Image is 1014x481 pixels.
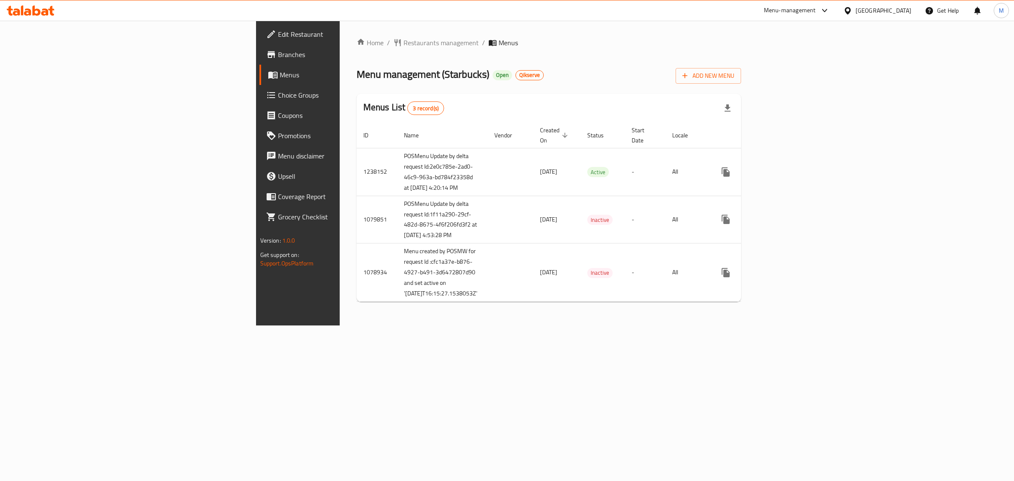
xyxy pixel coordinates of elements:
button: Change Status [736,162,756,182]
a: Restaurants management [393,38,479,48]
td: All [665,243,709,302]
li: / [482,38,485,48]
span: Version: [260,235,281,246]
span: Choice Groups [278,90,419,100]
td: POSMenu Update by delta request Id:1f11a290-29cf-482d-8675-4f6f206fd3f2 at [DATE] 4:53:28 PM [397,196,488,243]
span: ID [363,130,379,140]
button: more [716,262,736,283]
td: Menu created by POSMW for request Id :cfc1a37e-b876-4927-b491-3d6472807d90 and set active on '[DA... [397,243,488,302]
td: - [625,243,665,302]
a: Menu disclaimer [259,146,425,166]
span: Locale [672,130,699,140]
span: Open [493,71,512,79]
span: Add New Menu [682,71,734,81]
a: Grocery Checklist [259,207,425,227]
td: - [625,196,665,243]
span: [DATE] [540,267,557,278]
span: M [999,6,1004,15]
h2: Menus List [363,101,444,115]
button: Change Status [736,209,756,230]
div: Total records count [407,101,444,115]
span: Qikserve [516,71,543,79]
a: Branches [259,44,425,65]
span: Vendor [494,130,523,140]
div: Open [493,70,512,80]
a: Support.OpsPlatform [260,258,314,269]
span: Menu management ( Starbucks ) [357,65,489,84]
table: enhanced table [357,123,804,302]
span: Grocery Checklist [278,212,419,222]
th: Actions [709,123,804,148]
a: Edit Restaurant [259,24,425,44]
span: Active [587,167,609,177]
td: All [665,196,709,243]
div: Menu-management [764,5,816,16]
button: more [716,162,736,182]
span: Created On [540,125,570,145]
span: Menus [280,70,419,80]
nav: breadcrumb [357,38,741,48]
button: Add New Menu [676,68,741,84]
span: Start Date [632,125,655,145]
span: Menus [499,38,518,48]
td: POSMenu Update by delta request Id:2e0c785e-2ad0-46c9-963a-bd784f23358d at [DATE] 4:20:14 PM [397,148,488,196]
span: Promotions [278,131,419,141]
td: All [665,148,709,196]
a: Menus [259,65,425,85]
span: Status [587,130,615,140]
span: 3 record(s) [408,104,444,112]
span: Edit Restaurant [278,29,419,39]
span: [DATE] [540,166,557,177]
button: more [716,209,736,230]
span: Upsell [278,171,419,181]
div: [GEOGRAPHIC_DATA] [856,6,911,15]
span: Coverage Report [278,191,419,202]
span: Branches [278,49,419,60]
span: Inactive [587,268,613,278]
a: Coverage Report [259,186,425,207]
td: - [625,148,665,196]
button: Change Status [736,262,756,283]
span: Coupons [278,110,419,120]
a: Promotions [259,126,425,146]
span: Inactive [587,215,613,225]
span: Name [404,130,430,140]
span: Restaurants management [403,38,479,48]
span: 1.0.0 [282,235,295,246]
a: Coupons [259,105,425,126]
span: Menu disclaimer [278,151,419,161]
div: Export file [717,98,738,118]
a: Choice Groups [259,85,425,105]
span: [DATE] [540,214,557,225]
a: Upsell [259,166,425,186]
span: Get support on: [260,249,299,260]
